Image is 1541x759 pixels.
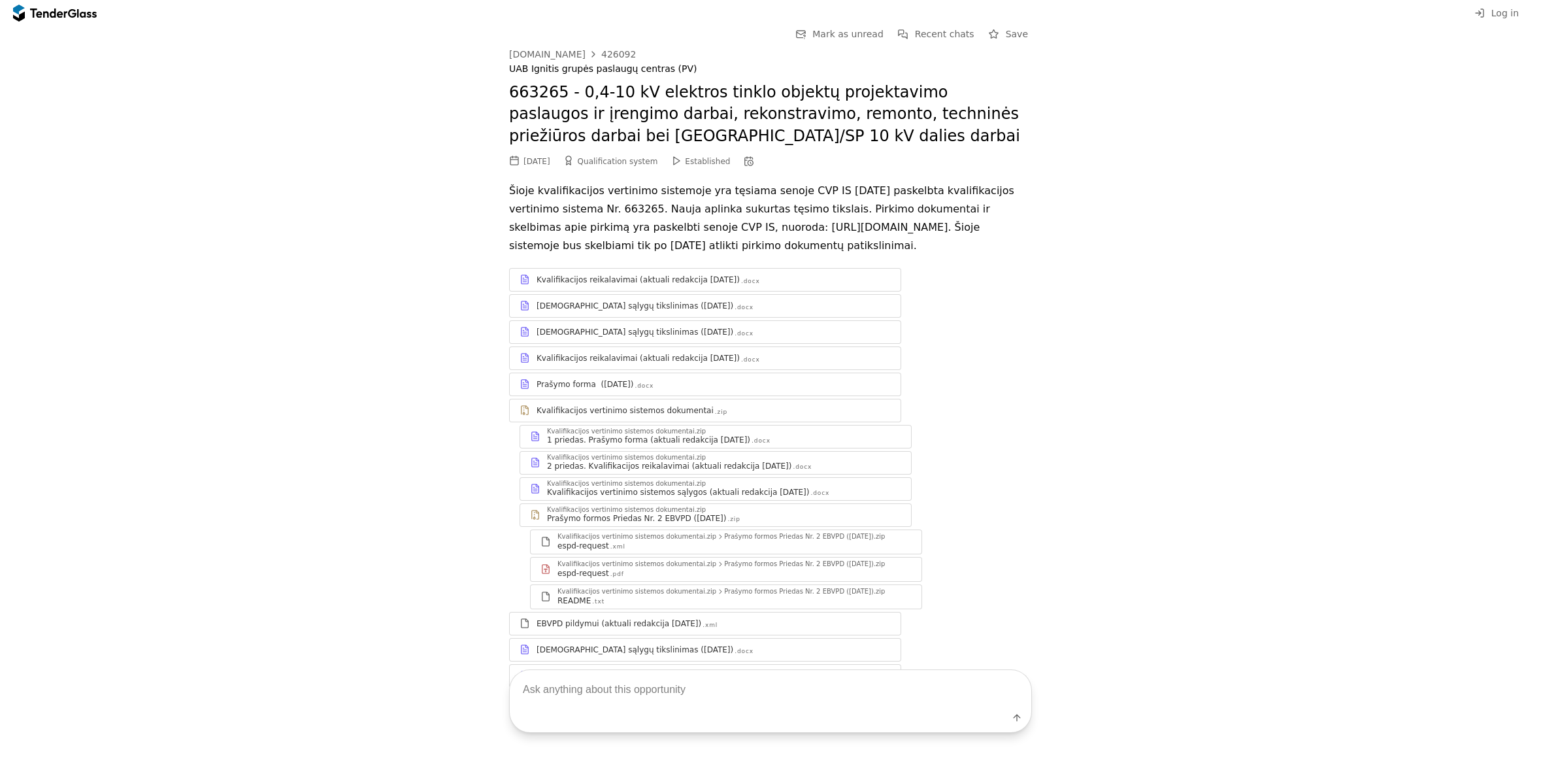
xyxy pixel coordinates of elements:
[547,481,706,487] div: Kvalifikacijos vertinimo sistemos dokumentai.zip
[523,157,550,166] div: [DATE]
[791,26,887,42] button: Mark as unread
[601,50,636,59] div: 426092
[741,356,760,364] div: .docx
[557,533,716,540] div: Kvalifikacijos vertinimo sistemos dokumentai.zip
[715,408,727,416] div: .zip
[727,515,740,524] div: .zip
[578,157,658,166] span: Qualification system
[537,379,633,390] div: Prašymo forma ([DATE])
[1006,29,1028,39] span: Save
[509,82,1032,148] h2: 663265 - 0,4-10 kV elektros tinklo objektų projektavimo paslaugos ir įrengimo darbai, rekonstravi...
[703,621,718,630] div: .xml
[509,638,901,662] a: [DEMOGRAPHIC_DATA] sąlygų tikslinimas ([DATE]).docx
[537,353,740,363] div: Kvalifikacijos reikalavimai (aktuali redakcija [DATE])
[509,182,1032,255] p: Šioje kvalifikacijos vertinimo sistemoje yra tęsiama senoje CVP IS [DATE] paskelbta kvalifikacijo...
[509,346,901,370] a: Kvalifikacijos reikalavimai (aktuali redakcija [DATE]).docx
[741,277,760,286] div: .docx
[685,157,730,166] span: Established
[509,399,901,422] a: Kvalifikacijos vertinimo sistemos dokumentai.zip
[547,487,809,498] div: Kvalifikacijos vertinimo sistemos sąlygos (aktuali redakcija [DATE])
[537,275,740,285] div: Kvalifikacijos reikalavimai (aktuali redakcija [DATE])
[547,461,791,471] div: 2 priedas. Kvalifikacijos reikalavimai (aktuali redakcija [DATE])
[735,329,754,338] div: .docx
[610,543,625,551] div: .xml
[894,26,978,42] button: Recent chats
[509,294,901,318] a: [DEMOGRAPHIC_DATA] sąlygų tikslinimas ([DATE]).docx
[793,463,812,471] div: .docx
[610,570,624,579] div: .pdf
[537,618,701,629] div: EBVPD pildymui (aktuali redakcija [DATE])
[509,49,636,59] a: [DOMAIN_NAME]426092
[557,541,609,551] div: espd-request
[724,561,885,567] div: Prašymo formos Priedas Nr. 2 EBVPD ([DATE]).zip
[509,373,901,396] a: Prašymo forma ([DATE]).docx
[509,612,901,635] a: EBVPD pildymui (aktuali redakcija [DATE]).xml
[810,489,829,498] div: .docx
[1491,8,1519,18] span: Log in
[557,568,609,579] div: espd-request
[592,598,605,606] div: .txt
[557,596,591,606] div: README
[1470,5,1523,22] button: Log in
[520,477,912,501] a: Kvalifikacijos vertinimo sistemos dokumentai.zipKvalifikacijos vertinimo sistemos sąlygos (aktual...
[547,454,706,461] div: Kvalifikacijos vertinimo sistemos dokumentai.zip
[520,425,912,448] a: Kvalifikacijos vertinimo sistemos dokumentai.zip1 priedas. Prašymo forma (aktuali redakcija [DATE...
[509,50,586,59] div: [DOMAIN_NAME]
[557,561,716,567] div: Kvalifikacijos vertinimo sistemos dokumentai.zip
[812,29,884,39] span: Mark as unread
[735,303,754,312] div: .docx
[530,584,922,609] a: Kvalifikacijos vertinimo sistemos dokumentai.zipPrašymo formos Priedas Nr. 2 EBVPD ([DATE]).zipRE...
[547,507,706,513] div: Kvalifikacijos vertinimo sistemos dokumentai.zip
[530,530,922,554] a: Kvalifikacijos vertinimo sistemos dokumentai.zipPrašymo formos Priedas Nr. 2 EBVPD ([DATE]).zipes...
[537,405,714,416] div: Kvalifikacijos vertinimo sistemos dokumentai
[724,533,885,540] div: Prašymo formos Priedas Nr. 2 EBVPD ([DATE]).zip
[915,29,974,39] span: Recent chats
[557,588,716,595] div: Kvalifikacijos vertinimo sistemos dokumentai.zip
[509,63,1032,75] div: UAB Ignitis grupės paslaugų centras (PV)
[509,320,901,344] a: [DEMOGRAPHIC_DATA] sąlygų tikslinimas ([DATE]).docx
[985,26,1032,42] button: Save
[530,557,922,582] a: Kvalifikacijos vertinimo sistemos dokumentai.zipPrašymo formos Priedas Nr. 2 EBVPD ([DATE]).zipes...
[509,268,901,292] a: Kvalifikacijos reikalavimai (aktuali redakcija [DATE]).docx
[537,327,733,337] div: [DEMOGRAPHIC_DATA] sąlygų tikslinimas ([DATE])
[520,451,912,475] a: Kvalifikacijos vertinimo sistemos dokumentai.zip2 priedas. Kvalifikacijos reikalavimai (aktuali r...
[547,435,750,445] div: 1 priedas. Prašymo forma (aktuali redakcija [DATE])
[724,588,885,595] div: Prašymo formos Priedas Nr. 2 EBVPD ([DATE]).zip
[547,428,706,435] div: Kvalifikacijos vertinimo sistemos dokumentai.zip
[537,301,733,311] div: [DEMOGRAPHIC_DATA] sąlygų tikslinimas ([DATE])
[635,382,654,390] div: .docx
[520,503,912,527] a: Kvalifikacijos vertinimo sistemos dokumentai.zipPrašymo formos Priedas Nr. 2 EBVPD ([DATE]).zip
[752,437,770,445] div: .docx
[547,513,726,524] div: Prašymo formos Priedas Nr. 2 EBVPD ([DATE])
